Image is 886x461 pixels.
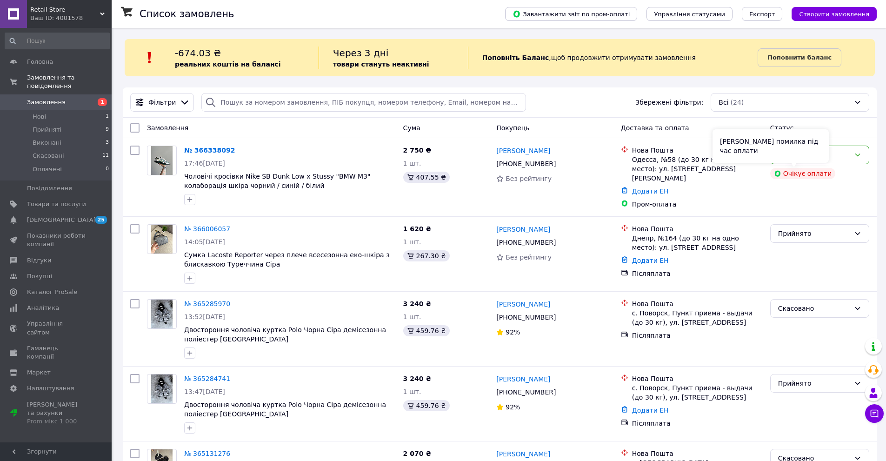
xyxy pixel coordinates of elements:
[184,251,390,268] a: Сумка Lacoste Reporter через плече всесезонна еко-шкіра з блискавкою Туреччина Сіра
[770,124,794,132] span: Статус
[184,326,386,343] a: Двостороння чоловіча куртка Polo Чорна Сіра демісезонна поліестер [GEOGRAPHIC_DATA]
[632,155,763,183] div: Одесса, №58 (до 30 кг на одно место): ул. [STREET_ADDRESS][PERSON_NAME]
[151,374,173,403] img: Фото товару
[147,299,177,329] a: Фото товару
[632,419,763,428] div: Післяплата
[151,146,173,175] img: Фото товару
[33,152,64,160] span: Скасовані
[496,225,550,234] a: [PERSON_NAME]
[148,98,176,107] span: Фільтри
[713,129,829,163] div: [PERSON_NAME] помилка під час оплати
[770,168,836,179] div: Очікує оплати
[151,225,173,254] img: Фото товару
[403,375,432,382] span: 3 240 ₴
[184,238,225,246] span: 14:05[DATE]
[632,299,763,308] div: Нова Пошта
[468,47,758,69] div: , щоб продовжити отримувати замовлення
[505,7,637,21] button: Завантажити звіт по пром-оплаті
[494,157,558,170] div: [PHONE_NUMBER]
[403,325,450,336] div: 459.76 ₴
[102,152,109,160] span: 11
[95,216,107,224] span: 25
[403,238,421,246] span: 1 шт.
[632,146,763,155] div: Нова Пошта
[184,160,225,167] span: 17:46[DATE]
[30,6,100,14] span: Retail Store
[27,98,66,107] span: Замовлення
[632,383,763,402] div: с. Поворск, Пункт приема - выдачи (до 30 кг), ул. [STREET_ADDRESS]
[184,173,370,189] a: Чоловічі кросівки Nike SB Dunk Low x Stussy "BMW M3" колаборація шкіра чорний / синій / білий
[403,450,432,457] span: 2 070 ₴
[184,300,230,307] a: № 365285970
[140,8,234,20] h1: Список замовлень
[27,256,51,265] span: Відгуки
[403,400,450,411] div: 459.76 ₴
[506,403,520,411] span: 92%
[27,368,51,377] span: Маркет
[496,124,529,132] span: Покупець
[33,165,62,174] span: Оплачені
[33,113,46,121] span: Нові
[147,146,177,175] a: Фото товару
[758,48,841,67] a: Поповнити баланс
[184,401,386,418] a: Двостороння чоловіча куртка Polo Чорна Сіра демісезонна поліестер [GEOGRAPHIC_DATA]
[496,449,550,459] a: [PERSON_NAME]
[632,257,669,264] a: Додати ЕН
[27,216,96,224] span: [DEMOGRAPHIC_DATA]
[184,313,225,321] span: 13:52[DATE]
[632,308,763,327] div: с. Поворск, Пункт приема - выдачи (до 30 кг), ул. [STREET_ADDRESS]
[635,98,703,107] span: Збережені фільтри:
[403,147,432,154] span: 2 750 ₴
[632,269,763,278] div: Післяплата
[106,165,109,174] span: 0
[865,404,884,423] button: Чат з покупцем
[632,331,763,340] div: Післяплата
[403,160,421,167] span: 1 шт.
[184,388,225,395] span: 13:47[DATE]
[494,386,558,399] div: [PHONE_NUMBER]
[632,200,763,209] div: Пром-оплата
[184,225,230,233] a: № 366006057
[5,33,110,49] input: Пошук
[749,11,775,18] span: Експорт
[778,303,850,314] div: Скасовано
[778,228,850,239] div: Прийнято
[175,47,221,59] span: -674.03 ₴
[632,449,763,458] div: Нова Пошта
[506,175,552,182] span: Без рейтингу
[731,99,744,106] span: (24)
[494,311,558,324] div: [PHONE_NUMBER]
[184,375,230,382] a: № 365284741
[27,58,53,66] span: Головна
[27,401,86,426] span: [PERSON_NAME] та рахунки
[27,200,86,208] span: Товари та послуги
[106,113,109,121] span: 1
[27,73,112,90] span: Замовлення та повідомлення
[403,172,450,183] div: 407.55 ₴
[782,10,877,17] a: Створити замовлення
[506,328,520,336] span: 92%
[778,378,850,388] div: Прийнято
[27,344,86,361] span: Гаманець компанії
[742,7,783,21] button: Експорт
[646,7,733,21] button: Управління статусами
[175,60,281,68] b: реальних коштів на балансі
[403,225,432,233] span: 1 620 ₴
[147,374,177,404] a: Фото товару
[506,254,552,261] span: Без рейтингу
[147,224,177,254] a: Фото товару
[98,98,107,106] span: 1
[184,147,235,154] a: № 366338092
[33,126,61,134] span: Прийняті
[27,232,86,248] span: Показники роботи компанії
[151,300,173,328] img: Фото товару
[632,374,763,383] div: Нова Пошта
[494,236,558,249] div: [PHONE_NUMBER]
[496,374,550,384] a: [PERSON_NAME]
[482,54,549,61] b: Поповніть Баланс
[403,300,432,307] span: 3 240 ₴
